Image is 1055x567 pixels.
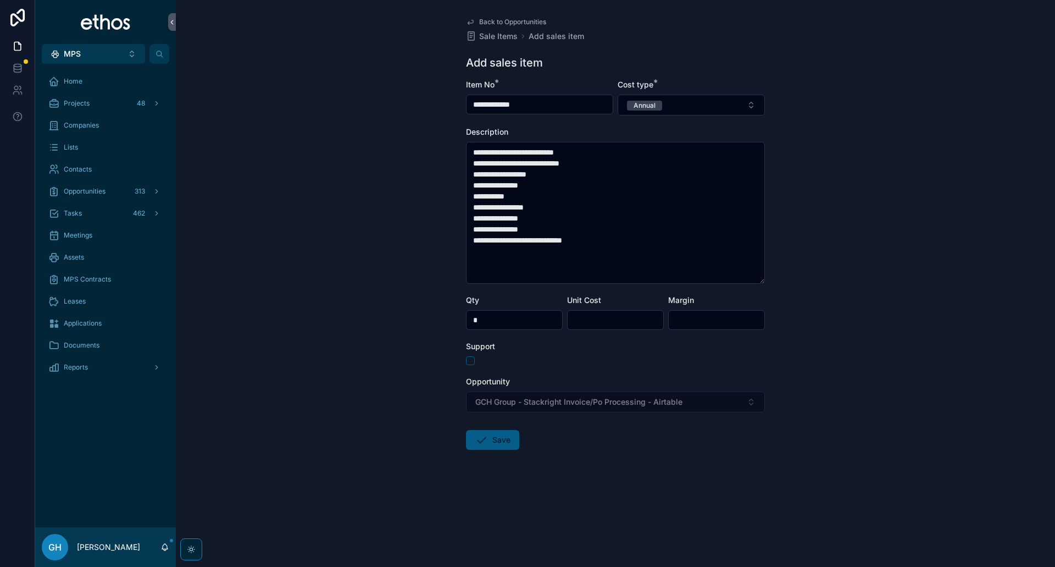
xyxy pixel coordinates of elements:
[80,13,131,31] img: App logo
[64,341,99,350] span: Documents
[466,18,546,26] a: Back to Opportunities
[466,430,519,450] button: Save
[466,377,510,386] span: Opportunity
[64,297,86,306] span: Leases
[567,295,601,305] span: Unit Cost
[64,99,90,108] span: Projects
[64,363,88,372] span: Reports
[466,31,518,42] a: Sale Items
[42,115,169,135] a: Companies
[42,247,169,267] a: Assets
[618,80,653,89] span: Cost type
[479,18,546,26] span: Back to Opportunities
[64,275,111,284] span: MPS Contracts
[42,269,169,289] a: MPS Contracts
[64,209,82,218] span: Tasks
[634,101,656,111] div: Annual
[42,291,169,311] a: Leases
[466,342,495,351] span: Support
[64,319,102,328] span: Applications
[48,541,62,554] span: GH
[42,44,145,64] button: Select Button
[42,93,169,113] a: Projects48
[42,159,169,179] a: Contacts
[42,71,169,91] a: Home
[64,253,84,262] span: Assets
[64,77,82,86] span: Home
[64,143,78,152] span: Lists
[618,95,765,115] button: Select Button
[668,295,694,305] span: Margin
[131,185,148,198] div: 313
[42,335,169,355] a: Documents
[42,357,169,377] a: Reports
[42,137,169,157] a: Lists
[64,165,92,174] span: Contacts
[42,225,169,245] a: Meetings
[77,542,140,553] p: [PERSON_NAME]
[42,203,169,223] a: Tasks462
[466,295,479,305] span: Qty
[42,181,169,201] a: Opportunities313
[529,31,584,42] a: Add sales item
[466,55,543,70] h1: Add sales item
[64,187,105,196] span: Opportunities
[466,127,508,136] span: Description
[130,207,148,220] div: 462
[42,313,169,333] a: Applications
[479,31,518,42] span: Sale Items
[134,97,148,110] div: 48
[64,121,99,130] span: Companies
[466,80,495,89] span: Item No
[35,64,176,392] div: scrollable content
[64,48,81,59] span: MPS
[64,231,92,240] span: Meetings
